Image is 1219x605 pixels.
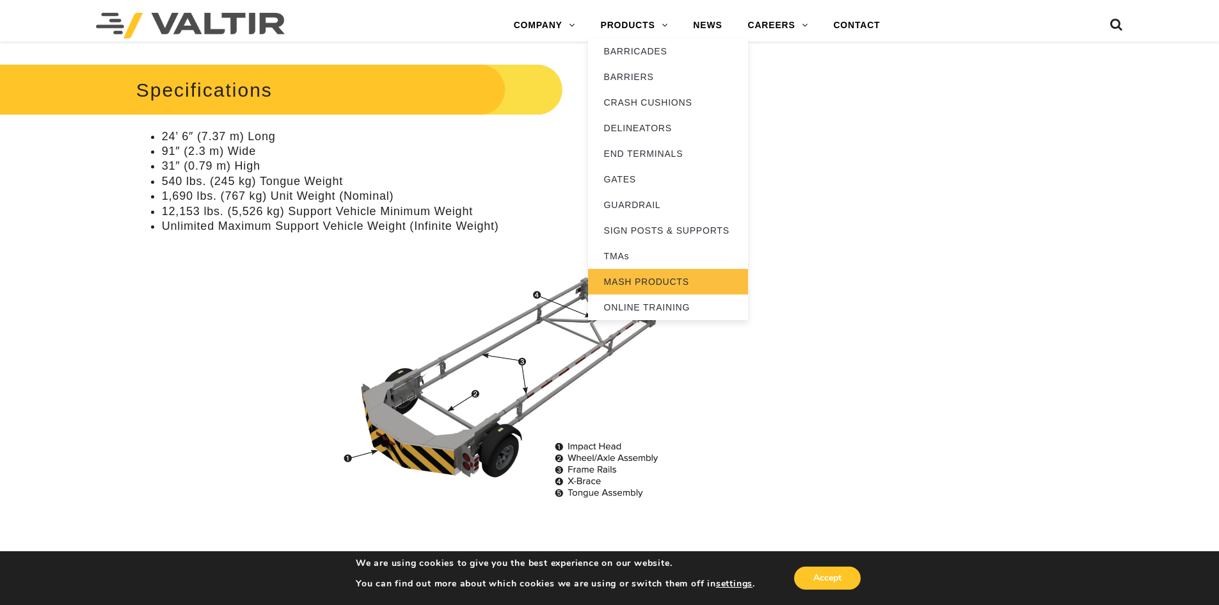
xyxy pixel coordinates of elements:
[501,13,588,38] a: COMPANY
[162,129,778,144] li: 24’ 6″ (7.37 m) Long
[356,558,755,569] p: We are using cookies to give you the best experience on our website.
[588,218,748,243] a: SIGN POSTS & SUPPORTS
[588,141,748,166] a: END TERMINALS
[588,192,748,218] a: GUARDRAIL
[96,13,285,38] img: Valtir
[680,13,735,38] a: NEWS
[588,115,748,141] a: DELINEATORS
[162,174,778,189] li: 540 lbs. (245 kg) Tongue Weight
[588,294,748,320] a: ONLINE TRAINING
[588,64,748,90] a: BARRIERS
[588,243,748,269] a: TMAs
[162,144,778,159] li: 91″ (2.3 m) Wide
[162,204,778,219] li: 12,153 lbs. (5,526 kg) Support Vehicle Minimum Weight
[588,166,748,192] a: GATES
[794,567,861,590] button: Accept
[588,13,681,38] a: PRODUCTS
[356,578,755,590] p: You can find out more about which cookies we are using or switch them off in .
[162,189,778,204] li: 1,690 lbs. (767 kg) Unit Weight (Nominal)
[588,38,748,64] a: BARRICADES
[820,13,893,38] a: CONTACT
[588,269,748,294] a: MASH PRODUCTS
[162,219,778,234] li: Unlimited Maximum Support Vehicle Weight (Infinite Weight)
[716,578,753,590] button: settings
[735,13,821,38] a: CAREERS
[588,90,748,115] a: CRASH CUSHIONS
[162,159,778,173] li: 31″ (0.79 m) High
